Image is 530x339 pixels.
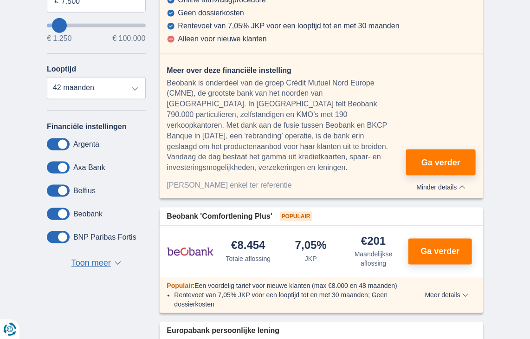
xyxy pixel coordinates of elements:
label: Financiële instellingen [47,123,127,131]
div: Maandelijkse aflossing [346,250,401,268]
span: Een voordelig tarief voor nieuwe klanten (max €8.000 en 48 maanden) [194,282,397,290]
button: Meer details [418,292,476,299]
div: Totale aflossing [226,254,271,264]
div: Rentevoet van 7,05% JKP voor een looptijd tot en met 30 maanden [178,22,400,30]
span: Populair [280,212,312,221]
input: wantToBorrow [47,24,146,27]
button: Toon meer ▼ [69,257,124,270]
div: €8.454 [231,240,265,253]
label: Axa Bank [73,163,105,172]
span: Meer details [425,292,469,299]
button: Ga verder [406,150,476,176]
div: JKP [305,254,317,264]
span: € 1.250 [47,35,71,42]
div: 7,05% [295,240,327,253]
span: Europabank persoonlijke lening [167,326,280,337]
div: Meer over deze financiële instelling [167,65,407,76]
img: product.pl.alt Beobank [167,240,213,263]
span: Beobank 'Comfortlening Plus' [167,211,272,222]
span: Ga verder [421,158,460,167]
button: Ga verder [408,239,472,265]
div: Beobank is onderdeel van de groep Crédit Mutuel Nord Europe (CMNE), de grootste bank van het noor... [167,78,407,174]
div: : [160,281,413,291]
span: ▼ [115,261,121,265]
label: Belfius [73,187,96,195]
span: € 100.000 [112,35,145,42]
li: Rentevoet van 7,05% JKP voor een looptijd tot en met 30 maanden; Geen dossierkosten [175,291,405,309]
div: €201 [361,235,386,248]
button: Minder details [406,180,476,191]
label: Beobank [73,210,103,218]
label: Looptijd [47,65,76,73]
label: BNP Paribas Fortis [73,233,136,241]
span: Ga verder [421,248,460,256]
label: Argenta [73,140,99,149]
div: Alleen voor nieuwe klanten [178,35,267,43]
div: Geen dossierkosten [178,9,244,17]
div: [PERSON_NAME] enkel ter referentie [167,180,407,191]
span: Minder details [417,184,465,190]
span: Toon meer [71,258,111,270]
span: Populair [167,282,193,290]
